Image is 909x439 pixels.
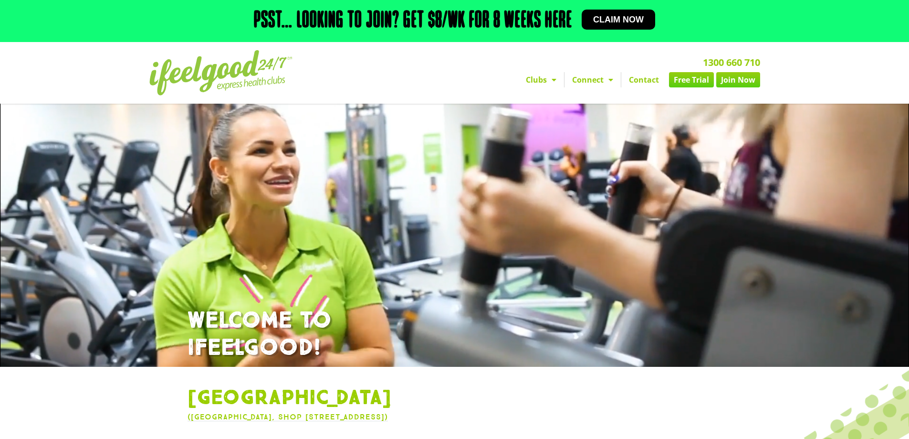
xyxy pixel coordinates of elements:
[669,72,714,87] a: Free Trial
[518,72,564,87] a: Clubs
[621,72,667,87] a: Contact
[703,56,760,69] a: 1300 660 710
[254,10,572,32] h2: Psst… Looking to join? Get $8/wk for 8 weeks here
[582,10,655,30] a: Claim now
[366,72,760,87] nav: Menu
[564,72,621,87] a: Connect
[188,386,722,411] h1: [GEOGRAPHIC_DATA]
[188,412,388,421] a: ([GEOGRAPHIC_DATA], Shop [STREET_ADDRESS])
[593,15,644,24] span: Claim now
[188,307,722,362] h1: WELCOME TO IFEELGOOD!
[716,72,760,87] a: Join Now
